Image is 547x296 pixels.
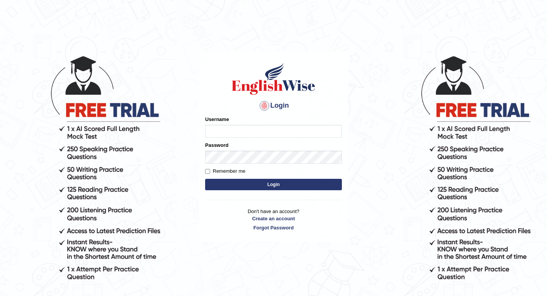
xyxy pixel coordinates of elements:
button: Login [205,179,342,190]
h4: Login [205,100,342,112]
label: Username [205,116,229,123]
p: Don't have an account? [205,208,342,231]
a: Create an account [205,215,342,222]
input: Remember me [205,169,210,174]
label: Remember me [205,167,245,175]
label: Password [205,142,228,149]
img: Logo of English Wise sign in for intelligent practice with AI [230,62,317,96]
a: Forgot Password [205,224,342,231]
